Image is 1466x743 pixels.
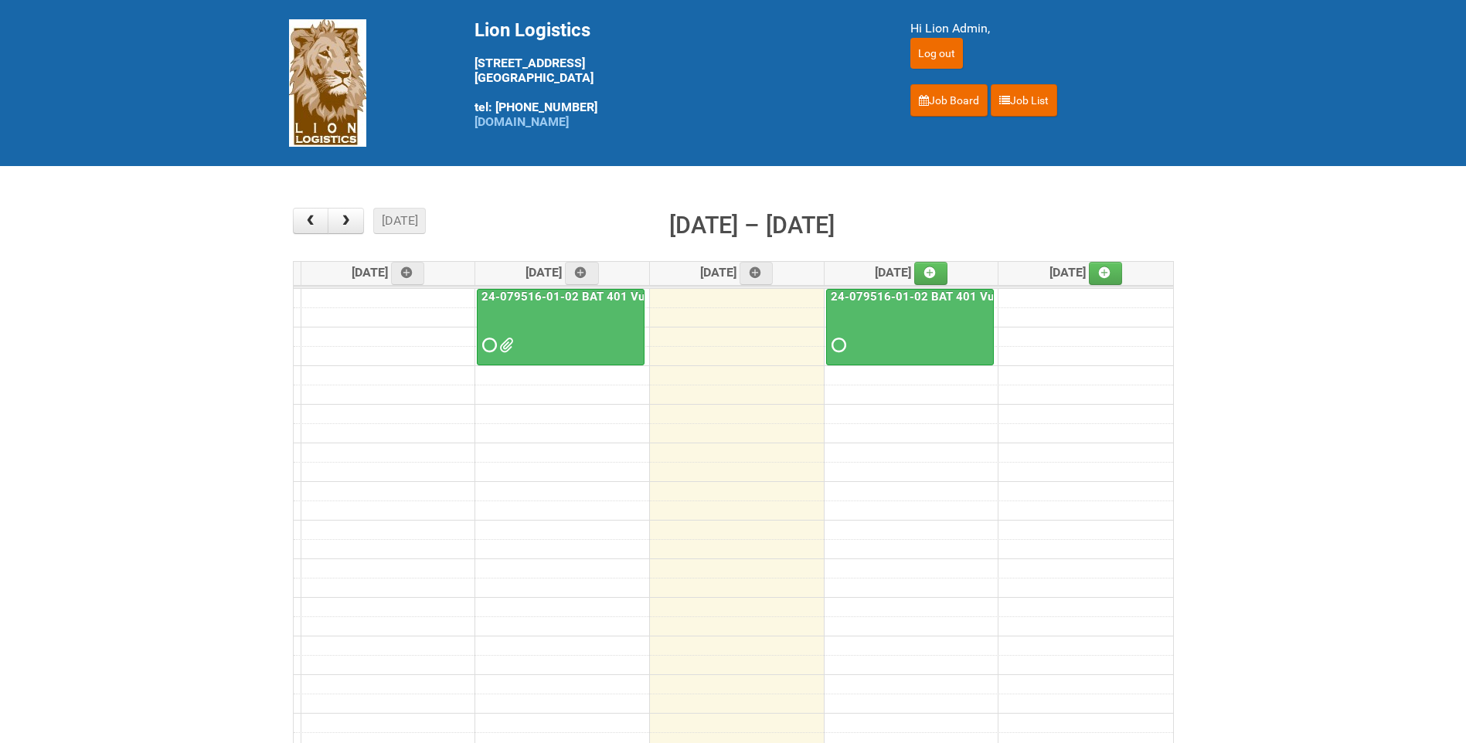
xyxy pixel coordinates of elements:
[910,84,988,117] a: Job Board
[828,290,1058,304] a: 24-079516-01-02 BAT 401 Vuse Box RCT
[832,340,842,351] span: Requested
[914,262,948,285] a: Add an event
[1089,262,1123,285] a: Add an event
[352,265,425,280] span: [DATE]
[875,265,948,280] span: [DATE]
[391,262,425,285] a: Add an event
[700,265,774,280] span: [DATE]
[477,289,645,366] a: 24-079516-01-02 BAT 401 Vuse Box RCT
[565,262,599,285] a: Add an event
[991,84,1057,117] a: Job List
[669,208,835,243] h2: [DATE] – [DATE]
[474,114,569,129] a: [DOMAIN_NAME]
[526,265,599,280] span: [DATE]
[474,19,590,41] span: Lion Logistics
[499,340,510,351] span: GROUP 1000.jpg 24-079516-01 BAT 401 Vuse Box RCT - Address File - 4th Batch 9.30.xlsx RAIBAT Vuse...
[289,75,366,90] a: Lion Logistics
[478,290,709,304] a: 24-079516-01-02 BAT 401 Vuse Box RCT
[474,19,872,129] div: [STREET_ADDRESS] [GEOGRAPHIC_DATA] tel: [PHONE_NUMBER]
[289,19,366,147] img: Lion Logistics
[826,289,994,366] a: 24-079516-01-02 BAT 401 Vuse Box RCT
[910,19,1178,38] div: Hi Lion Admin,
[482,340,493,351] span: Requested
[910,38,963,69] input: Log out
[740,262,774,285] a: Add an event
[373,208,426,234] button: [DATE]
[1049,265,1123,280] span: [DATE]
